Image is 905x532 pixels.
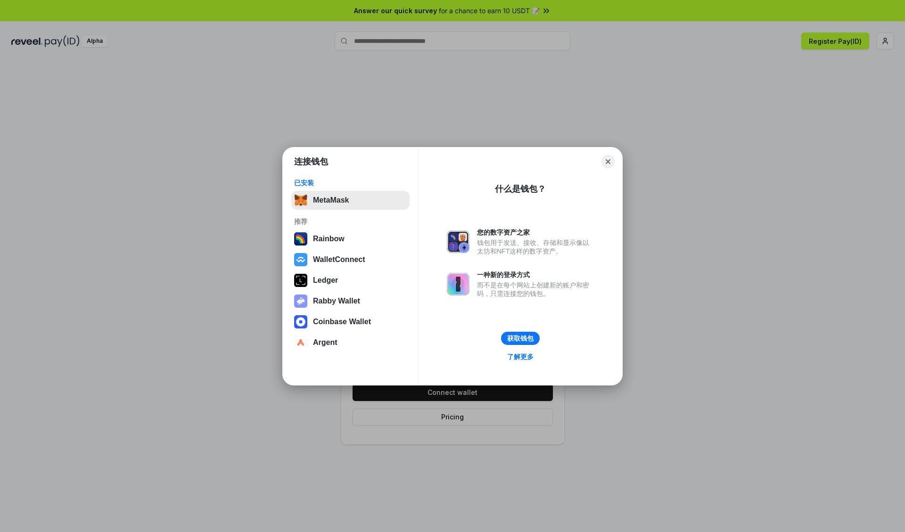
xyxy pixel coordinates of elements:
[313,338,337,347] div: Argent
[291,191,410,210] button: MetaMask
[294,232,307,246] img: svg+xml,%3Csvg%20width%3D%22120%22%20height%3D%22120%22%20viewBox%3D%220%200%20120%20120%22%20fil...
[313,318,371,326] div: Coinbase Wallet
[313,255,365,264] div: WalletConnect
[477,228,594,237] div: 您的数字资产之家
[501,332,540,345] button: 获取钱包
[477,281,594,298] div: 而不是在每个网站上创建新的账户和密码，只需连接您的钱包。
[313,196,349,205] div: MetaMask
[291,312,410,331] button: Coinbase Wallet
[507,352,534,361] div: 了解更多
[313,276,338,285] div: Ledger
[294,253,307,266] img: svg+xml,%3Csvg%20width%3D%2228%22%20height%3D%2228%22%20viewBox%3D%220%200%2028%2028%22%20fill%3D...
[294,336,307,349] img: svg+xml,%3Csvg%20width%3D%2228%22%20height%3D%2228%22%20viewBox%3D%220%200%2028%2028%22%20fill%3D...
[294,274,307,287] img: svg+xml,%3Csvg%20xmlns%3D%22http%3A%2F%2Fwww.w3.org%2F2000%2Fsvg%22%20width%3D%2228%22%20height%3...
[477,238,594,255] div: 钱包用于发送、接收、存储和显示像以太坊和NFT这样的数字资产。
[291,250,410,269] button: WalletConnect
[502,351,539,363] a: 了解更多
[294,179,407,187] div: 已安装
[294,315,307,328] img: svg+xml,%3Csvg%20width%3D%2228%22%20height%3D%2228%22%20viewBox%3D%220%200%2028%2028%22%20fill%3D...
[291,292,410,311] button: Rabby Wallet
[507,334,534,343] div: 获取钱包
[291,271,410,290] button: Ledger
[313,235,345,243] div: Rainbow
[601,155,615,168] button: Close
[291,333,410,352] button: Argent
[477,270,594,279] div: 一种新的登录方式
[294,295,307,308] img: svg+xml,%3Csvg%20xmlns%3D%22http%3A%2F%2Fwww.w3.org%2F2000%2Fsvg%22%20fill%3D%22none%22%20viewBox...
[495,183,546,195] div: 什么是钱包？
[294,156,328,167] h1: 连接钱包
[294,217,407,226] div: 推荐
[291,229,410,248] button: Rainbow
[447,273,469,295] img: svg+xml,%3Csvg%20xmlns%3D%22http%3A%2F%2Fwww.w3.org%2F2000%2Fsvg%22%20fill%3D%22none%22%20viewBox...
[313,297,360,305] div: Rabby Wallet
[294,194,307,207] img: svg+xml,%3Csvg%20fill%3D%22none%22%20height%3D%2233%22%20viewBox%3D%220%200%2035%2033%22%20width%...
[447,230,469,253] img: svg+xml,%3Csvg%20xmlns%3D%22http%3A%2F%2Fwww.w3.org%2F2000%2Fsvg%22%20fill%3D%22none%22%20viewBox...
